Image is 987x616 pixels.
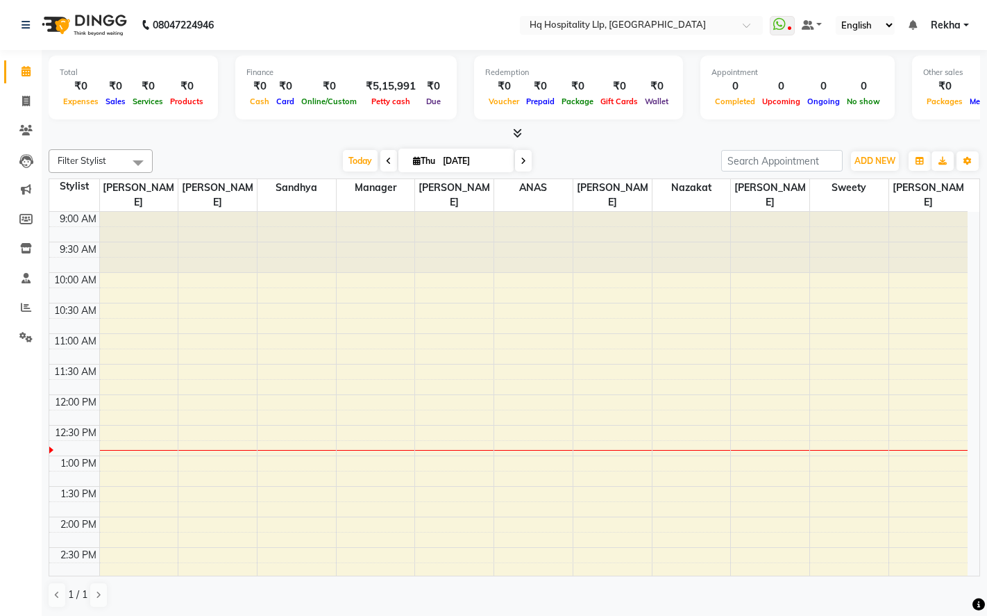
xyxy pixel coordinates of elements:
div: 9:00 AM [57,212,99,226]
span: Packages [923,97,966,106]
span: [PERSON_NAME] [415,179,493,211]
div: ₹0 [129,78,167,94]
span: Package [558,97,597,106]
span: Thu [410,156,439,166]
span: Voucher [485,97,523,106]
span: Upcoming [759,97,804,106]
div: 2:00 PM [58,517,99,532]
div: 11:30 AM [51,365,99,379]
div: 0 [759,78,804,94]
button: ADD NEW [851,151,899,171]
span: [PERSON_NAME] [889,179,968,211]
div: ₹5,15,991 [360,78,421,94]
div: Redemption [485,67,672,78]
span: No show [843,97,884,106]
span: Due [423,97,444,106]
span: 1 / 1 [68,588,87,602]
span: sweety [810,179,888,197]
span: Ongoing [804,97,843,106]
div: 0 [843,78,884,94]
div: ₹0 [558,78,597,94]
span: Today [343,150,378,172]
div: 11:00 AM [51,334,99,349]
span: Petty cash [368,97,414,106]
span: [PERSON_NAME] [573,179,652,211]
div: ₹0 [523,78,558,94]
span: ADD NEW [854,156,895,166]
div: Appointment [711,67,884,78]
div: ₹0 [485,78,523,94]
span: Prepaid [523,97,558,106]
span: Online/Custom [298,97,360,106]
span: Nazakat [652,179,731,197]
div: 10:00 AM [51,273,99,288]
span: ANAS [494,179,573,197]
span: Services [129,97,167,106]
input: 2025-09-04 [439,151,508,172]
span: Products [167,97,207,106]
span: [PERSON_NAME] [731,179,809,211]
div: ₹0 [60,78,102,94]
div: ₹0 [923,78,966,94]
span: Card [273,97,298,106]
span: [PERSON_NAME] [100,179,178,211]
img: logo [35,6,130,44]
span: Manager [337,179,415,197]
span: Expenses [60,97,102,106]
span: Sandhya [258,179,336,197]
div: 9:30 AM [57,242,99,257]
div: 10:30 AM [51,303,99,318]
span: Completed [711,97,759,106]
div: 12:30 PM [52,426,99,440]
b: 08047224946 [153,6,214,44]
div: ₹0 [421,78,446,94]
span: Filter Stylist [58,155,106,166]
div: ₹0 [298,78,360,94]
span: Cash [246,97,273,106]
div: ₹0 [273,78,298,94]
div: 0 [804,78,843,94]
div: Total [60,67,207,78]
span: Gift Cards [597,97,641,106]
span: Rekha [931,18,961,33]
div: ₹0 [597,78,641,94]
div: 1:30 PM [58,487,99,501]
div: 1:00 PM [58,456,99,471]
div: 2:30 PM [58,548,99,563]
div: ₹0 [246,78,273,94]
div: Finance [246,67,446,78]
div: 12:00 PM [52,395,99,410]
span: [PERSON_NAME] [178,179,257,211]
span: Sales [102,97,129,106]
div: Stylist [49,179,99,194]
span: Wallet [641,97,672,106]
div: ₹0 [641,78,672,94]
div: 0 [711,78,759,94]
input: Search Appointment [721,150,843,172]
div: ₹0 [167,78,207,94]
div: ₹0 [102,78,129,94]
